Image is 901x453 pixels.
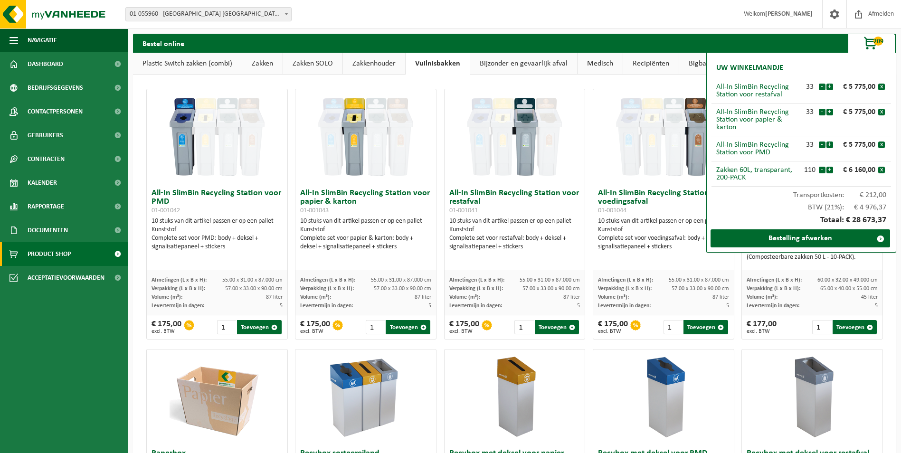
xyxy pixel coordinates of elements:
strong: [PERSON_NAME] [765,10,813,18]
span: Kalender [28,171,57,195]
button: + [826,84,833,90]
span: 65.00 x 40.00 x 55.00 cm [820,286,878,292]
button: Toevoegen [237,320,281,334]
h3: All-In SlimBin Recycling Station voor PMD [152,189,283,215]
div: 33 [801,141,818,149]
div: 33 [801,83,818,91]
span: Afmetingen (L x B x H): [598,277,653,283]
span: Contactpersonen [28,100,83,123]
div: € 5 775,00 [835,108,878,116]
div: Kunststof [449,226,580,234]
button: - [819,84,825,90]
button: Toevoegen [386,320,430,334]
span: 01-055960 - ROCKWOOL BELGIUM NV - WIJNEGEM [125,7,292,21]
span: 87 liter [266,294,283,300]
span: Levertermijn in dagen: [449,303,502,309]
div: Complete set voor PMD: body + deksel + signalisatiepaneel + stickers [152,234,283,251]
span: 87 liter [415,294,431,300]
input: 1 [664,320,683,334]
button: + [826,142,833,148]
a: Medisch [578,53,623,75]
button: x [878,142,885,148]
span: Acceptatievoorwaarden [28,266,104,290]
span: Contracten [28,147,65,171]
input: 1 [812,320,831,334]
span: 87 liter [712,294,729,300]
a: Zakken SOLO [283,53,342,75]
button: Toevoegen [535,320,579,334]
span: Verpakking (L x B x H): [449,286,503,292]
div: Complete set voor restafval: body + deksel + signalisatiepaneel + stickers [449,234,580,251]
span: Volume (m³): [300,294,331,300]
h3: All-In SlimBin Recycling Station voor voedingsafval [598,189,729,215]
img: 02-014089 [765,349,860,444]
span: Bedrijfsgegevens [28,76,83,100]
div: Zakken 60L, transparant, 200-PACK [716,166,801,181]
span: 57.00 x 33.00 x 90.00 cm [225,286,283,292]
a: Zakken [242,53,283,75]
button: - [819,167,825,173]
div: 110 [801,166,818,174]
h2: Bestel online [133,34,194,52]
div: 10 stuks van dit artikel passen er op een pallet [449,217,580,251]
span: 01-001041 [449,207,478,214]
div: 10 stuks van dit artikel passen er op een pallet [152,217,283,251]
span: 5 [280,303,283,309]
input: 1 [514,320,533,334]
img: 01-000670 [318,349,413,444]
span: Levertermijn in dagen: [598,303,651,309]
div: € 175,00 [598,320,628,334]
span: excl. BTW [747,329,777,334]
div: 10 stuks van dit artikel passen er op een pallet [300,217,431,251]
span: € 4 976,37 [844,204,887,211]
img: 01-001043 [318,89,413,184]
span: 45 liter [861,294,878,300]
span: Documenten [28,218,68,242]
div: € 5 775,00 [835,83,878,91]
div: € 177,00 [747,320,777,334]
div: Complete set voor papier & karton: body + deksel + signalisatiepaneel + stickers [300,234,431,251]
div: All-In SlimBin Recycling Station voor restafval [716,83,801,98]
div: € 175,00 [449,320,479,334]
span: excl. BTW [300,329,330,334]
img: 02-014091 [467,349,562,444]
span: excl. BTW [598,329,628,334]
span: Volume (m³): [747,294,778,300]
span: Navigatie [28,28,57,52]
div: Transportkosten: [711,187,891,199]
a: Vuilnisbakken [406,53,470,75]
span: 57.00 x 33.00 x 90.00 cm [522,286,580,292]
div: € 6 160,00 [835,166,878,174]
span: 01-001044 [598,207,626,214]
span: Verpakking (L x B x H): [747,286,800,292]
span: Verpakking (L x B x H): [300,286,354,292]
div: BTW (21%): [711,199,891,211]
img: 01-001044 [616,89,711,184]
span: € 212,00 [844,191,887,199]
span: excl. BTW [449,329,479,334]
span: 57.00 x 33.00 x 90.00 cm [672,286,729,292]
div: Kunststof [300,226,431,234]
button: Toevoegen [833,320,877,334]
span: Product Shop [28,242,71,266]
span: Afmetingen (L x B x H): [152,277,207,283]
div: Kunststof [152,226,283,234]
button: - [819,109,825,115]
span: Rapportage [28,195,64,218]
div: All-In SlimBin Recycling Station voor PMD [716,141,801,156]
span: Afmetingen (L x B x H): [449,277,504,283]
span: 5 [726,303,729,309]
input: 1 [217,320,236,334]
h2: Uw winkelmandje [711,57,788,78]
div: Kunststof [598,226,729,234]
button: Toevoegen [683,320,728,334]
a: Zakkenhouder [343,53,405,75]
span: 55.00 x 31.00 x 87.000 cm [669,277,729,283]
h3: All-In SlimBin Recycling Station voor restafval [449,189,580,215]
button: x [878,167,885,173]
button: - [819,142,825,148]
span: 55.00 x 31.00 x 87.000 cm [222,277,283,283]
span: 5 [428,303,431,309]
div: All-In SlimBin Recycling Station voor papier & karton [716,108,801,131]
div: Complete set voor voedingsafval: body + deksel + signalisatiepaneel + stickers [598,234,729,251]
